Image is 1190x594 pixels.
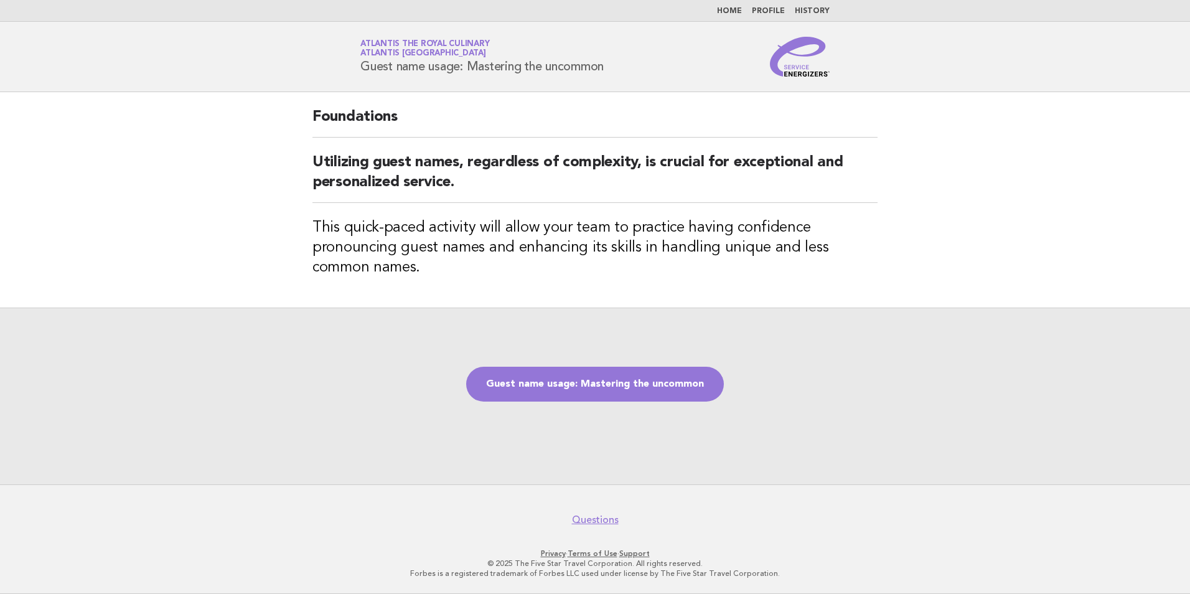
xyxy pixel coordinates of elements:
p: · · [214,549,976,559]
a: Atlantis the Royal CulinaryAtlantis [GEOGRAPHIC_DATA] [360,40,489,57]
a: Home [717,7,742,15]
a: Terms of Use [568,549,617,558]
p: © 2025 The Five Star Travel Corporation. All rights reserved. [214,559,976,568]
a: Questions [572,514,619,526]
a: History [795,7,830,15]
h1: Guest name usage: Mastering the uncommon [360,40,604,73]
a: Support [619,549,650,558]
span: Atlantis [GEOGRAPHIC_DATA] [360,50,486,58]
p: Forbes is a registered trademark of Forbes LLC used under license by The Five Star Travel Corpora... [214,568,976,578]
a: Guest name usage: Mastering the uncommon [466,367,724,402]
h2: Utilizing guest names, regardless of complexity, is crucial for exceptional and personalized serv... [312,153,878,203]
a: Privacy [541,549,566,558]
a: Profile [752,7,785,15]
img: Service Energizers [770,37,830,77]
h3: This quick-paced activity will allow your team to practice having confidence pronouncing guest na... [312,218,878,278]
h2: Foundations [312,107,878,138]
